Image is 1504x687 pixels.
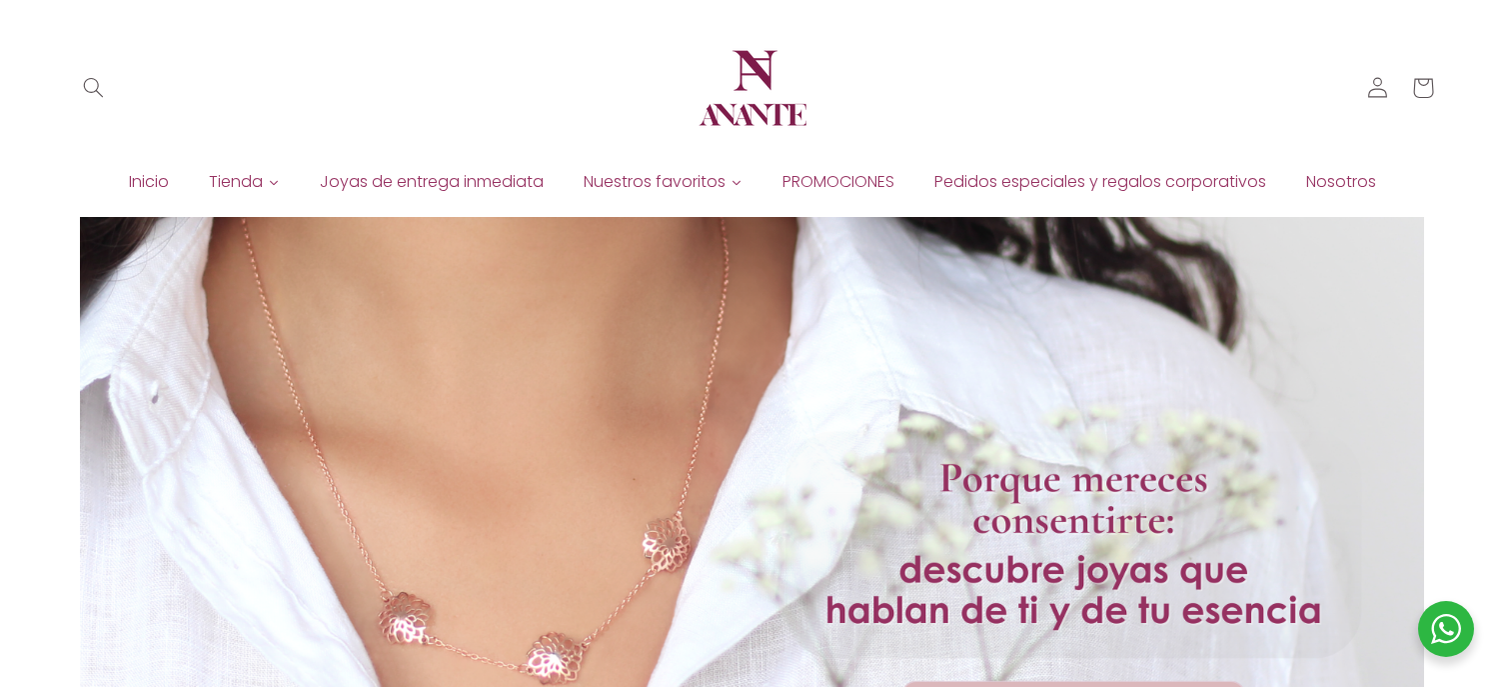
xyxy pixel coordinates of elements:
span: Inicio [129,171,169,193]
span: PROMOCIONES [782,171,894,193]
summary: Búsqueda [70,65,116,111]
a: PROMOCIONES [762,167,914,197]
span: Pedidos especiales y regalos corporativos [934,171,1266,193]
span: Nosotros [1306,171,1376,193]
a: Joyas de entrega inmediata [300,167,564,197]
img: Anante Joyería | Diseño en plata y oro [693,28,812,148]
a: Nosotros [1286,167,1396,197]
a: Inicio [109,167,189,197]
a: Tienda [189,167,300,197]
span: Joyas de entrega inmediata [320,171,544,193]
span: Nuestros favoritos [584,171,726,193]
a: Pedidos especiales y regalos corporativos [914,167,1286,197]
a: Nuestros favoritos [564,167,762,197]
a: Anante Joyería | Diseño en plata y oro [685,20,820,156]
span: Tienda [209,171,263,193]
